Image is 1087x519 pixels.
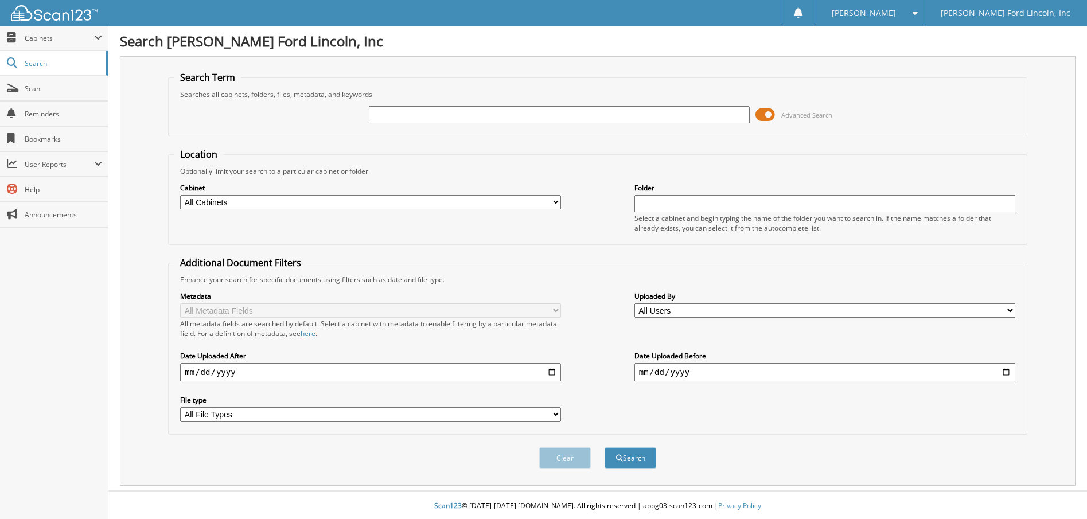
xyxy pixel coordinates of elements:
span: Announcements [25,210,102,220]
div: All metadata fields are searched by default. Select a cabinet with metadata to enable filtering b... [180,319,561,338]
label: Cabinet [180,183,561,193]
span: Bookmarks [25,134,102,144]
button: Search [605,447,656,469]
div: Searches all cabinets, folders, files, metadata, and keywords [174,89,1020,99]
img: scan123-logo-white.svg [11,5,98,21]
a: here [301,329,315,338]
label: Uploaded By [634,291,1015,301]
span: Cabinets [25,33,94,43]
iframe: Chat Widget [1030,464,1087,519]
h1: Search [PERSON_NAME] Ford Lincoln, Inc [120,32,1076,50]
legend: Additional Document Filters [174,256,307,269]
span: User Reports [25,159,94,169]
span: Scan [25,84,102,93]
label: File type [180,395,561,405]
label: Date Uploaded After [180,351,561,361]
span: [PERSON_NAME] Ford Lincoln, Inc [941,10,1070,17]
legend: Search Term [174,71,241,84]
span: [PERSON_NAME] [832,10,896,17]
label: Folder [634,183,1015,193]
input: end [634,363,1015,381]
span: Reminders [25,109,102,119]
div: Optionally limit your search to a particular cabinet or folder [174,166,1020,176]
div: Select a cabinet and begin typing the name of the folder you want to search in. If the name match... [634,213,1015,233]
span: Advanced Search [781,111,832,119]
span: Search [25,58,100,68]
label: Metadata [180,291,561,301]
legend: Location [174,148,223,161]
div: Enhance your search for specific documents using filters such as date and file type. [174,275,1020,284]
label: Date Uploaded Before [634,351,1015,361]
span: Help [25,185,102,194]
span: Scan123 [434,501,462,510]
a: Privacy Policy [718,501,761,510]
button: Clear [539,447,591,469]
input: start [180,363,561,381]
